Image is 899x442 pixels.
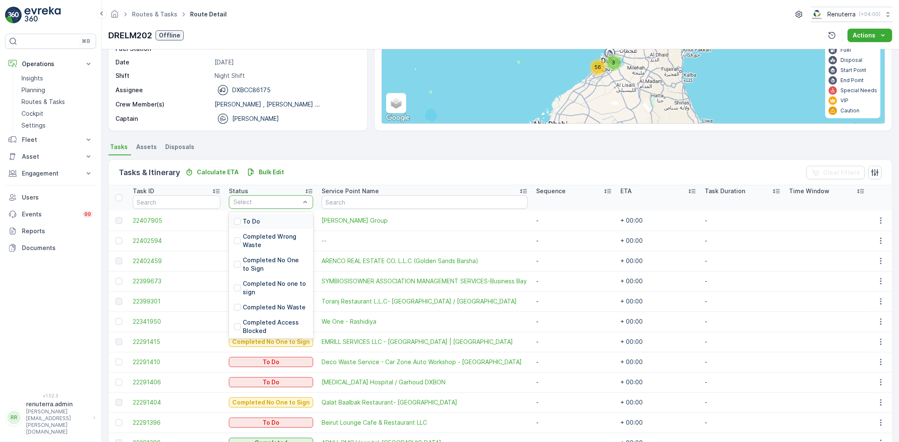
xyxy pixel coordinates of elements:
[322,277,528,285] a: SYMBIOSISOWNER ASSOCIATION MANAGEMENT SERVICES-Business Bay
[840,67,866,74] p: Start Point
[532,352,616,372] td: -
[24,7,61,24] img: logo_light-DOdMpM7g.png
[532,372,616,392] td: -
[5,148,96,165] button: Asset
[115,298,122,305] div: Toggle Row Selected
[229,357,313,367] button: To Do
[18,96,96,108] a: Routes & Tasks
[243,318,308,335] p: Completed Access Blocked
[616,291,700,312] td: + 00:00
[263,418,279,427] p: To Do
[612,59,615,66] span: 3
[133,216,220,225] a: 22407905
[5,165,96,182] button: Engagement
[605,54,622,71] div: 3
[133,237,220,245] a: 22402594
[21,86,45,94] p: Planning
[322,338,528,346] span: EMRILL SERVICES LLC - [GEOGRAPHIC_DATA] | [GEOGRAPHIC_DATA]
[700,332,785,352] td: -
[811,10,824,19] img: Screenshot_2024-07-26_at_13.33.01.png
[322,398,528,407] span: Qalat Baalbak Restaurant- [GEOGRAPHIC_DATA]
[322,378,528,386] a: HMS Hospital / Garhoud DXBON
[322,297,528,306] a: Toranj Restaurant L.L.C- Dubai / Barsha
[616,210,700,231] td: + 00:00
[115,318,122,325] div: Toggle Row Selected
[536,187,566,195] p: Sequence
[700,312,785,332] td: -
[229,418,313,428] button: To Do
[5,56,96,72] button: Operations
[133,297,220,306] a: 22399301
[243,280,308,296] p: Completed No one to sign
[616,312,700,332] td: + 00:00
[82,38,90,45] p: ⌘B
[133,277,220,285] a: 22399673
[840,97,848,104] p: VIP
[229,187,248,195] p: Status
[823,168,860,177] p: Clear Filters
[165,143,194,151] span: Disposals
[532,291,616,312] td: -
[232,338,310,346] p: Completed No One to Sign
[110,143,128,151] span: Tasks
[620,187,632,195] p: ETA
[115,58,211,67] p: Date
[215,58,358,67] p: [DATE]
[322,378,528,386] span: [MEDICAL_DATA] Hospital / Garhoud DXBON
[22,193,93,202] p: Users
[132,11,177,18] a: Routes & Tasks
[532,251,616,271] td: -
[133,257,220,265] a: 22402459
[21,109,43,118] p: Cockpit
[26,408,89,435] p: [PERSON_NAME][EMAIL_ADDRESS][PERSON_NAME][DOMAIN_NAME]
[115,258,122,264] div: Toggle Row Selected
[700,392,785,413] td: -
[859,11,880,18] p: ( +04:00 )
[18,120,96,131] a: Settings
[322,195,528,209] input: Search
[232,114,279,123] p: [PERSON_NAME]
[22,136,79,144] p: Fleet
[840,57,862,64] p: Disposal
[322,317,528,326] a: We One - Rashidiya
[136,143,157,151] span: Assets
[229,397,313,407] button: Completed No One to Sign
[133,418,220,427] a: 22291396
[700,210,785,231] td: -
[133,378,220,386] a: 22291406
[532,231,616,251] td: -
[700,372,785,392] td: -
[115,278,122,285] div: Toggle Row Selected
[229,337,313,347] button: Completed No One to Sign
[322,237,528,245] a: --
[263,358,279,366] p: To Do
[263,378,279,386] p: To Do
[5,131,96,148] button: Fleet
[22,210,78,218] p: Events
[322,297,528,306] span: Toranj Restaurant L.L.C- [GEOGRAPHIC_DATA] / [GEOGRAPHIC_DATA]
[700,251,785,271] td: -
[616,332,700,352] td: + 00:00
[188,10,228,19] span: Route Detail
[840,77,864,84] p: End Point
[700,271,785,291] td: -
[384,112,412,123] img: Google
[84,211,91,218] p: 99
[840,87,877,94] p: Special Needs
[590,59,606,76] div: 56
[532,312,616,332] td: -
[115,114,138,123] p: Captain
[115,359,122,365] div: Toggle Row Selected
[840,107,859,114] p: Caution
[387,94,405,112] a: Layers
[700,413,785,433] td: -
[322,338,528,346] a: EMRILL SERVICES LLC - Dubai Downtown | Business Bay
[133,338,220,346] span: 22291415
[115,72,211,80] p: Shift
